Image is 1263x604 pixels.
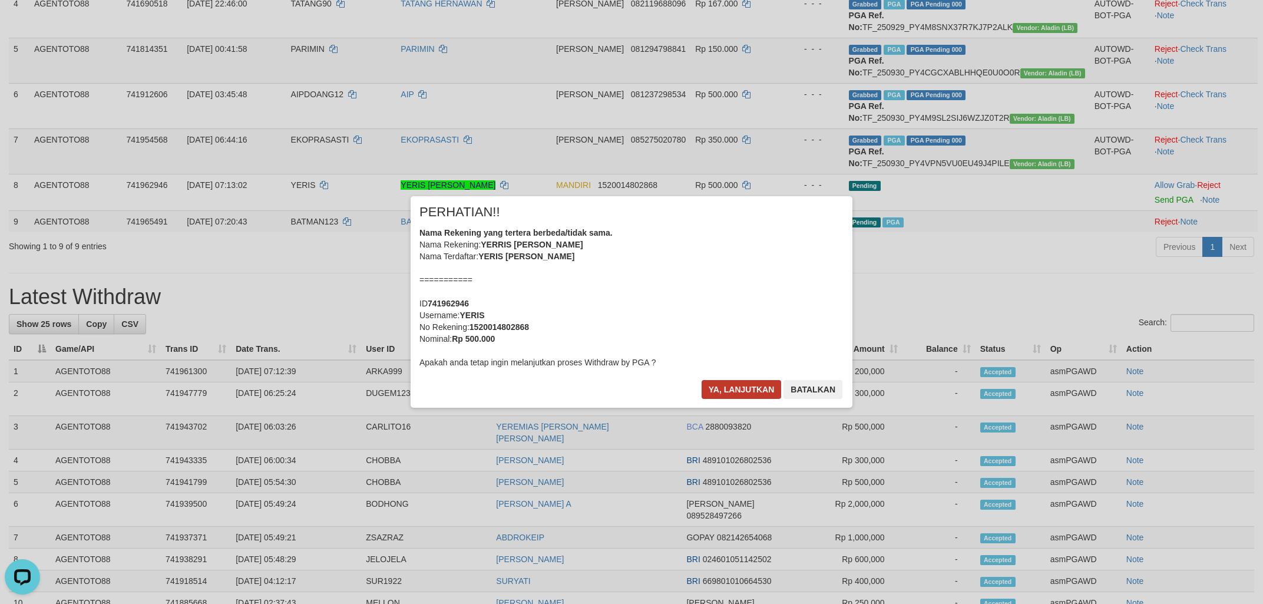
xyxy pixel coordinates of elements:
b: 741962946 [428,299,469,308]
b: 1520014802868 [470,322,529,332]
b: Rp 500.000 [452,334,495,344]
button: Ya, lanjutkan [702,380,782,399]
b: Nama Rekening yang tertera berbeda/tidak sama. [419,228,613,237]
span: PERHATIAN!! [419,206,500,218]
div: Nama Rekening: Nama Terdaftar: =========== ID Username: No Rekening: Nominal: Apakah anda tetap i... [419,227,844,368]
b: YERIS [PERSON_NAME] [478,252,574,261]
b: YERRIS [PERSON_NAME] [481,240,583,249]
button: Open LiveChat chat widget [5,5,40,40]
button: Batalkan [783,380,842,399]
b: YERIS [459,311,484,320]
